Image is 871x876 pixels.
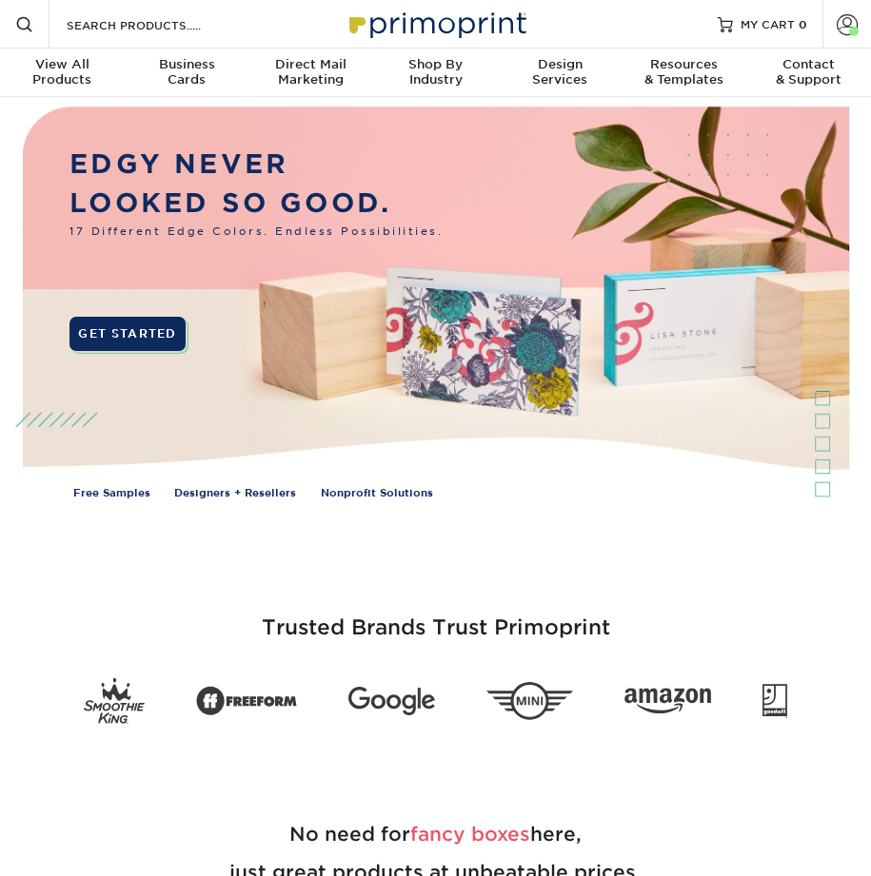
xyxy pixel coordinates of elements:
h3: Trusted Brands Trust Primoprint [14,570,857,663]
div: & Templates [623,57,747,88]
a: BusinessCards [125,49,249,99]
div: Marketing [248,57,373,88]
img: Google [348,687,435,715]
p: LOOKED SO GOOD. [69,184,443,223]
img: Goodwill [762,684,787,718]
div: Services [498,57,623,88]
img: Primoprint [341,3,531,44]
a: GET STARTED [69,317,185,351]
span: fancy boxes [410,823,530,846]
span: Direct Mail [248,57,373,72]
span: 17 Different Edge Colors. Endless Possibilities. [69,224,443,239]
a: Designers + Resellers [174,485,296,500]
span: Resources [623,57,747,72]
a: Resources& Templates [623,49,747,99]
span: Contact [746,57,871,72]
p: EDGY NEVER [69,145,443,184]
img: Amazon [624,688,711,713]
span: Business [125,57,249,72]
span: 0 [799,17,807,30]
span: Design [498,57,623,72]
input: SEARCH PRODUCTS..... [65,13,250,36]
div: & Support [746,57,871,88]
span: MY CART [741,16,795,32]
a: Nonprofit Solutions [321,485,433,500]
span: Shop By [373,57,498,72]
img: Freeform [196,678,297,723]
a: Contact& Support [746,49,871,99]
a: Direct MailMarketing [248,49,373,99]
a: Free Samples [73,485,150,500]
a: Shop ByIndustry [373,49,498,99]
div: Cards [125,57,249,88]
img: Mini [486,682,573,720]
img: Smoothie King [84,678,145,724]
div: Industry [373,57,498,88]
a: DesignServices [498,49,623,99]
